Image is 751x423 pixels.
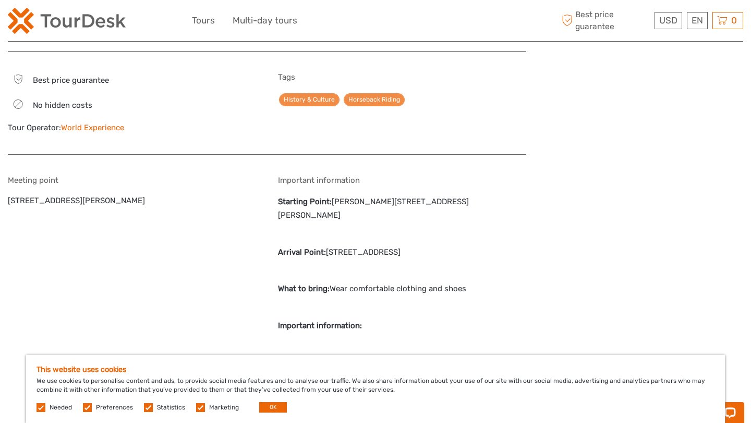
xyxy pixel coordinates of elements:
label: Needed [50,403,72,412]
h5: This website uses cookies [37,365,714,374]
a: History & Culture [279,93,340,106]
strong: Arrival Point: [278,247,326,257]
div: EN [687,12,708,29]
a: Horseback Riding [344,93,405,106]
span: 0 [730,15,738,26]
h5: Meeting point [8,176,256,185]
p: Wear comfortable clothing and shoes [278,282,526,296]
p: Chat now [15,18,118,27]
span: Best price guarantee [33,76,109,85]
p: [PERSON_NAME][STREET_ADDRESS][PERSON_NAME] [278,195,526,222]
label: Marketing [209,403,239,412]
div: Tour Operator: [8,122,256,133]
span: No hidden costs [33,101,92,110]
strong: Starting Point: [278,197,332,206]
div: We use cookies to personalise content and ads, to provide social media features and to analyse ou... [26,355,725,423]
p: [STREET_ADDRESS] [278,246,526,259]
button: OK [259,402,287,413]
strong: What to bring: [278,284,330,293]
span: Best price guarantee [560,9,652,32]
a: World Experience [61,123,124,132]
h5: Important information [278,176,526,185]
a: Multi-day tours [233,13,297,28]
label: Preferences [96,403,133,412]
h5: Tags [278,72,526,82]
strong: Important information: [278,321,362,330]
label: Statistics [157,403,185,412]
button: Open LiveChat chat widget [120,16,132,29]
a: Tours [192,13,215,28]
img: 2254-3441b4b5-4e5f-4d00-b396-31f1d84a6ebf_logo_small.png [8,8,126,34]
span: USD [659,15,677,26]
